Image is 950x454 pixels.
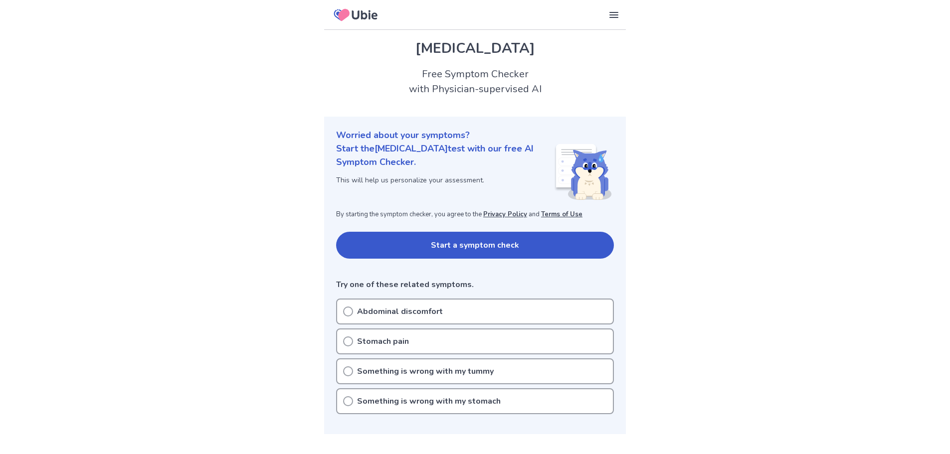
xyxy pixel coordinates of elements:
p: Start the [MEDICAL_DATA] test with our free AI Symptom Checker. [336,142,554,169]
p: By starting the symptom checker, you agree to the and [336,210,614,220]
p: Abdominal discomfort [357,305,443,317]
p: This will help us personalize your assessment. [336,175,554,185]
p: Stomach pain [357,335,409,347]
img: Shiba [554,144,612,200]
p: Worried about your symptoms? [336,129,614,142]
a: Privacy Policy [483,210,527,219]
p: Try one of these related symptoms. [336,279,614,291]
p: Something is wrong with my stomach [357,395,501,407]
h1: [MEDICAL_DATA] [336,38,614,59]
p: Something is wrong with my tummy [357,365,494,377]
button: Start a symptom check [336,232,614,259]
a: Terms of Use [541,210,582,219]
h2: Free Symptom Checker with Physician-supervised AI [324,67,626,97]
